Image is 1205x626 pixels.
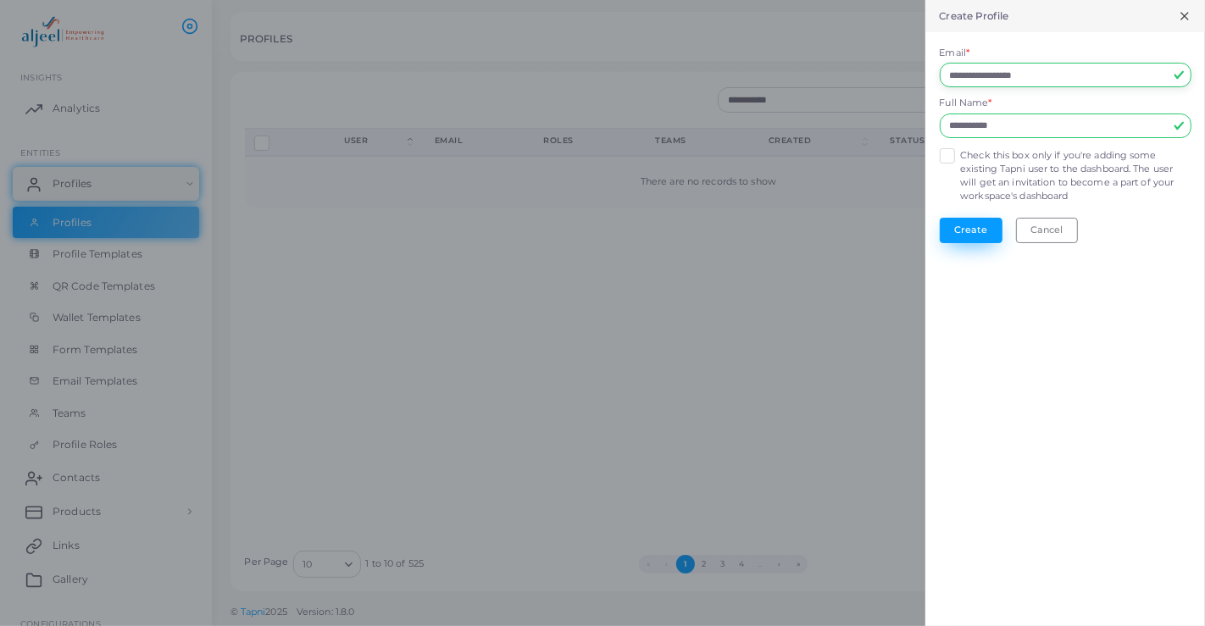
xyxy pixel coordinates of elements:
[940,218,1002,243] button: Create
[960,149,1191,203] label: Check this box only if you're adding some existing Tapni user to the dashboard. The user will get...
[940,10,1009,22] h5: Create Profile
[940,97,992,110] label: Full Name
[1016,218,1078,243] button: Cancel
[940,47,970,60] label: Email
